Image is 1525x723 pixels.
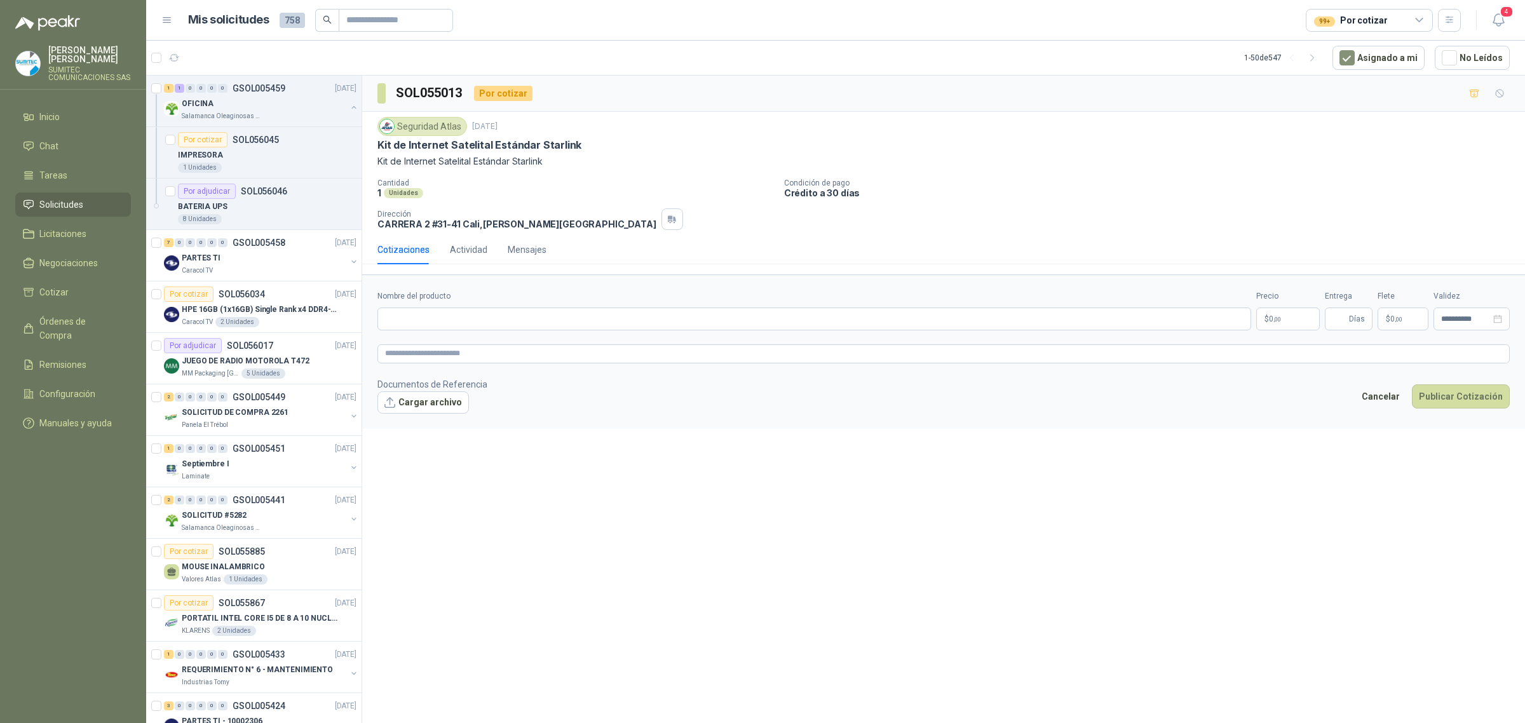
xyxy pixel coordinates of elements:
[784,179,1520,187] p: Condición de pago
[207,84,217,93] div: 0
[39,139,58,153] span: Chat
[182,510,247,522] p: SOLICITUD #5282
[1390,315,1402,323] span: 0
[164,81,359,121] a: 1 1 0 0 0 0 GSOL005459[DATE] Company LogoOFICINASalamanca Oleaginosas SAS
[48,46,131,64] p: [PERSON_NAME] [PERSON_NAME]
[207,650,217,659] div: 0
[15,15,80,30] img: Logo peakr
[178,201,227,213] p: BATERIA UPS
[146,590,362,642] a: Por cotizarSOL055867[DATE] Company LogoPORTATIL INTEL CORE I5 DE 8 A 10 NUCLEOSKLARENS2 Unidades
[182,304,340,316] p: HPE 16GB (1x16GB) Single Rank x4 DDR4-2400
[219,290,265,299] p: SOL056034
[178,132,227,147] div: Por cotizar
[15,382,131,406] a: Configuración
[178,163,222,173] div: 1 Unidades
[39,168,67,182] span: Tareas
[164,393,173,402] div: 2
[182,317,213,327] p: Caracol TV
[377,290,1251,302] label: Nombre del producto
[16,51,40,76] img: Company Logo
[39,416,112,430] span: Manuales y ayuda
[219,547,265,556] p: SOL055885
[182,266,213,276] p: Caracol TV
[164,238,173,247] div: 7
[1314,13,1387,27] div: Por cotizar
[164,307,179,322] img: Company Logo
[396,83,464,103] h3: SOL055013
[15,280,131,304] a: Cotizar
[207,701,217,710] div: 0
[146,127,362,179] a: Por cotizarSOL056045IMPRESORA1 Unidades
[39,110,60,124] span: Inicio
[1435,46,1510,70] button: No Leídos
[164,650,173,659] div: 1
[15,222,131,246] a: Licitaciones
[335,237,356,249] p: [DATE]
[233,84,285,93] p: GSOL005459
[1378,290,1428,302] label: Flete
[227,341,273,350] p: SOL056017
[196,444,206,453] div: 0
[186,496,195,504] div: 0
[218,496,227,504] div: 0
[218,701,227,710] div: 0
[335,494,356,506] p: [DATE]
[164,235,359,276] a: 7 0 0 0 0 0 GSOL005458[DATE] Company LogoPARTES TICaracol TV
[175,650,184,659] div: 0
[377,377,487,391] p: Documentos de Referencia
[186,444,195,453] div: 0
[15,309,131,348] a: Órdenes de Compra
[1386,315,1390,323] span: $
[207,496,217,504] div: 0
[196,496,206,504] div: 0
[146,281,362,333] a: Por cotizarSOL056034[DATE] Company LogoHPE 16GB (1x16GB) Single Rank x4 DDR4-2400Caracol TV2 Unid...
[48,66,131,81] p: SUMITEC COMUNICACIONES SAS
[218,444,227,453] div: 0
[215,317,259,327] div: 2 Unidades
[182,420,228,430] p: Panela El Trébol
[15,163,131,187] a: Tareas
[164,444,173,453] div: 1
[182,458,229,470] p: Septiembre I
[182,471,210,482] p: Laminate
[182,561,265,573] p: MOUSE INALAMBRICO
[377,243,430,257] div: Cotizaciones
[182,98,213,110] p: OFICINA
[335,83,356,95] p: [DATE]
[164,84,173,93] div: 1
[182,664,333,676] p: REQUERIMIENTO N° 6 - MANTENIMIENTO
[186,701,195,710] div: 0
[182,574,221,584] p: Valores Atlas
[335,700,356,712] p: [DATE]
[188,11,269,29] h1: Mis solicitudes
[1433,290,1510,302] label: Validez
[1349,308,1365,330] span: Días
[233,135,279,144] p: SOL056045
[1314,17,1335,27] div: 99+
[178,214,222,224] div: 8 Unidades
[39,358,86,372] span: Remisiones
[380,119,394,133] img: Company Logo
[164,513,179,528] img: Company Logo
[175,84,184,93] div: 1
[207,393,217,402] div: 0
[1256,307,1320,330] p: $0,00
[39,256,98,270] span: Negociaciones
[224,574,268,584] div: 1 Unidades
[182,677,229,687] p: Industrias Tomy
[182,523,262,533] p: Salamanca Oleaginosas SAS
[384,188,423,198] div: Unidades
[1332,46,1425,70] button: Asignado a mi
[1325,290,1372,302] label: Entrega
[377,117,467,136] div: Seguridad Atlas
[207,444,217,453] div: 0
[377,154,1510,168] p: Kit de Internet Satelital Estándar Starlink
[15,105,131,129] a: Inicio
[1256,290,1320,302] label: Precio
[335,649,356,661] p: [DATE]
[164,496,173,504] div: 2
[164,544,213,559] div: Por cotizar
[15,353,131,377] a: Remisiones
[335,391,356,403] p: [DATE]
[377,391,469,414] button: Cargar archivo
